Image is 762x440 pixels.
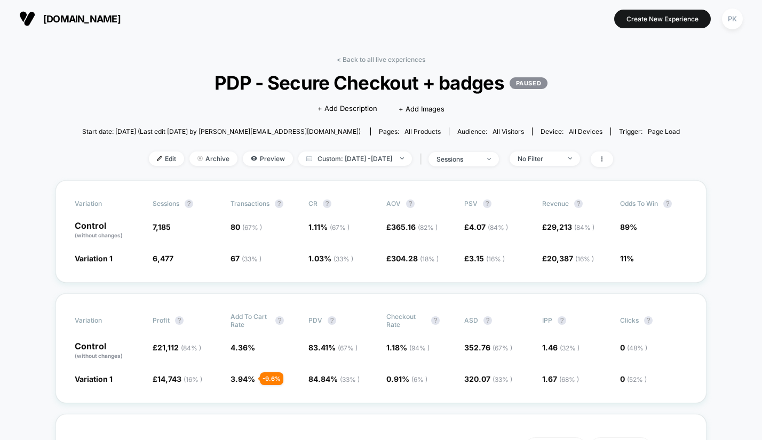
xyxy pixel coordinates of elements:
[620,343,647,352] span: 0
[185,199,193,208] button: ?
[231,254,261,263] span: 67
[231,374,255,383] span: 3.94 %
[317,103,377,114] span: + Add Description
[386,222,438,231] span: £
[614,10,711,28] button: Create New Experience
[16,10,124,27] button: [DOMAIN_NAME]
[483,199,491,208] button: ?
[386,254,439,263] span: £
[574,199,583,208] button: ?
[323,199,331,208] button: ?
[542,343,580,352] span: 1.46
[469,222,508,231] span: 4.07
[558,316,566,325] button: ?
[488,223,508,231] span: ( 84 % )
[75,254,113,263] span: Variation 1
[418,223,438,231] span: ( 82 % )
[619,127,680,135] div: Trigger:
[275,199,283,208] button: ?
[338,344,358,352] span: ( 67 % )
[542,374,579,383] span: 1.67
[493,375,512,383] span: ( 33 % )
[308,222,350,231] span: 1.11 %
[157,374,202,383] span: 14,743
[43,13,121,25] span: [DOMAIN_NAME]
[575,255,594,263] span: ( 16 % )
[75,199,133,208] span: Variation
[75,353,123,359] span: (without changes)
[399,105,444,113] span: + Add Images
[328,316,336,325] button: ?
[493,344,512,352] span: ( 67 % )
[457,127,524,135] div: Audience:
[82,127,361,135] span: Start date: [DATE] (Last edit [DATE] by [PERSON_NAME][EMAIL_ADDRESS][DOMAIN_NAME])
[391,254,439,263] span: 304.28
[157,156,162,161] img: edit
[153,254,173,263] span: 6,477
[464,343,512,352] span: 352.76
[242,223,262,231] span: ( 67 % )
[483,316,492,325] button: ?
[386,343,430,352] span: 1.18 %
[568,157,572,159] img: end
[464,222,508,231] span: £
[308,199,317,207] span: CR
[620,222,637,231] span: 89%
[275,316,284,325] button: ?
[532,127,610,135] span: Device:
[620,374,647,383] span: 0
[464,254,505,263] span: £
[184,375,202,383] span: ( 16 % )
[417,151,428,167] span: |
[409,344,430,352] span: ( 94 % )
[569,127,602,135] span: all devices
[627,344,647,352] span: ( 48 % )
[436,155,479,163] div: sessions
[510,77,547,89] p: PAUSED
[559,375,579,383] span: ( 68 % )
[197,156,203,161] img: end
[231,313,270,329] span: Add To Cart Rate
[431,316,440,325] button: ?
[231,343,255,352] span: 4.36 %
[242,255,261,263] span: ( 33 % )
[149,151,184,166] span: Edit
[386,199,401,207] span: AOV
[75,221,142,239] p: Control
[648,127,680,135] span: Page Load
[663,199,672,208] button: ?
[719,8,746,30] button: PK
[464,374,512,383] span: 320.07
[560,344,580,352] span: ( 32 % )
[547,222,594,231] span: 29,213
[644,316,653,325] button: ?
[153,222,171,231] span: 7,185
[334,255,353,263] span: ( 33 % )
[308,374,360,383] span: 84.84 %
[153,316,170,324] span: Profit
[75,313,133,329] span: Variation
[337,55,425,63] a: < Back to all live experiences
[420,255,439,263] span: ( 18 % )
[308,316,322,324] span: PDV
[112,71,650,94] span: PDP - Secure Checkout + badges
[157,343,201,352] span: 21,112
[400,157,404,159] img: end
[260,372,283,385] div: - 9.6 %
[308,254,353,263] span: 1.03 %
[404,127,441,135] span: all products
[493,127,524,135] span: All Visitors
[75,374,113,383] span: Variation 1
[542,199,569,207] span: Revenue
[153,199,179,207] span: Sessions
[306,156,312,161] img: calendar
[620,199,679,208] span: Odds to Win
[231,222,262,231] span: 80
[181,344,201,352] span: ( 84 % )
[487,158,491,160] img: end
[486,255,505,263] span: ( 16 % )
[722,9,743,29] div: PK
[518,155,560,163] div: No Filter
[19,11,35,27] img: Visually logo
[391,222,438,231] span: 365.16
